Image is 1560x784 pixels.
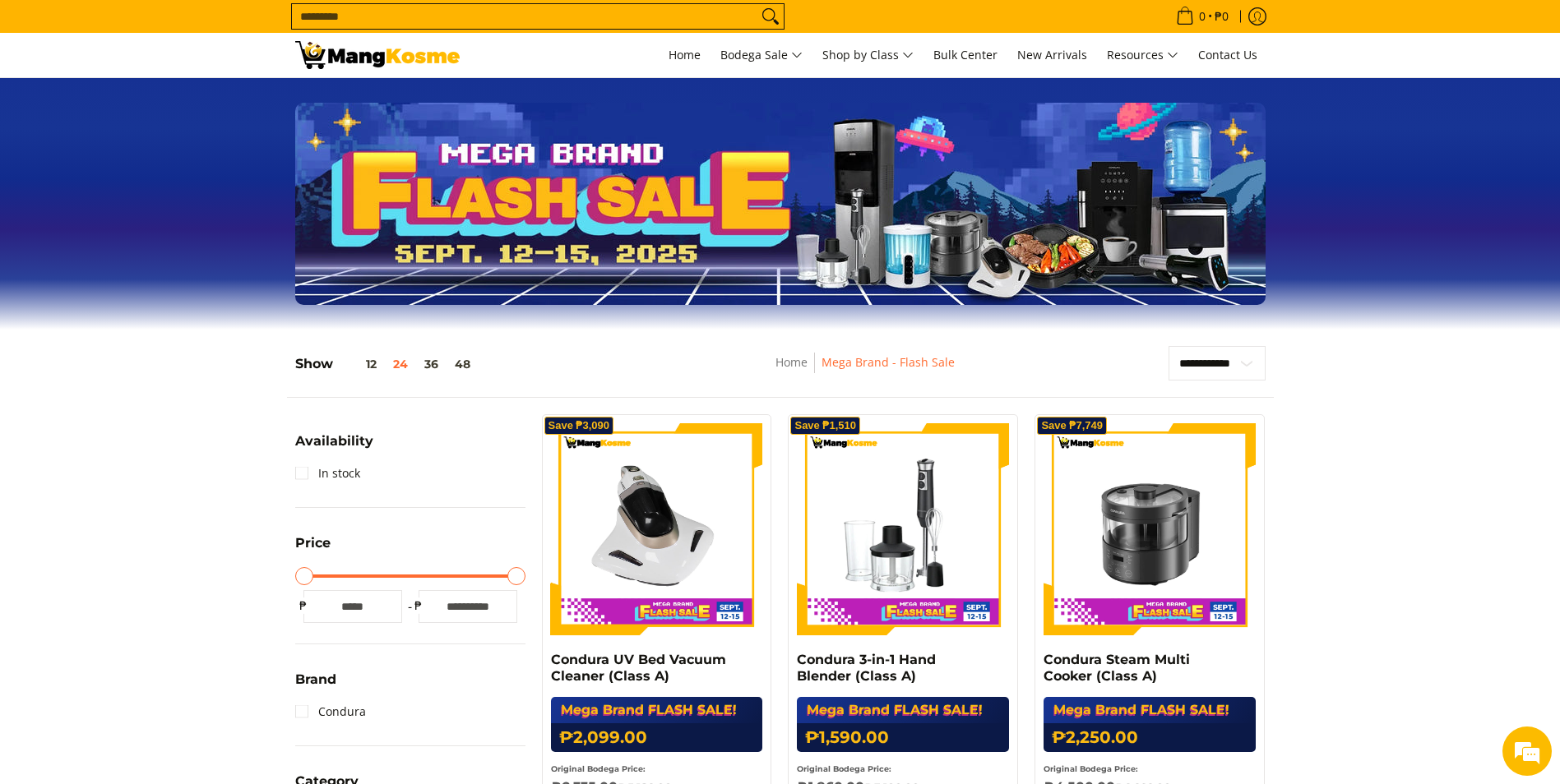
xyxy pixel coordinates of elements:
[333,357,385,371] button: 12
[551,652,726,684] a: Condura UV Bed Vacuum Cleaner (Class A)
[775,354,808,370] a: Home
[295,537,331,562] summary: Open
[447,357,479,371] button: 48
[933,47,998,62] span: Bulk Center
[797,652,936,684] a: Condura 3-in-1 Hand Blender (Class A)
[656,353,1074,390] nav: Breadcrumbs
[295,597,312,614] span: ₱
[295,673,336,686] span: Brand
[549,421,610,431] span: Save ₱3,090
[1009,33,1095,77] a: New Arrivals
[1171,7,1234,25] span: •
[295,356,479,372] h5: Show
[660,33,709,77] a: Home
[797,764,891,773] small: Original Bodega Price:
[794,421,856,431] span: Save ₱1,510
[925,33,1006,77] a: Bulk Center
[476,33,1266,77] nav: Main Menu
[797,723,1009,752] h6: ₱1,590.00
[1017,47,1087,62] span: New Arrivals
[295,435,373,460] summary: Open
[410,597,427,614] span: ₱
[385,357,416,371] button: 24
[1044,652,1190,684] a: Condura Steam Multi Cooker (Class A)
[822,45,914,66] span: Shop by Class
[295,673,336,699] summary: Open
[712,33,811,77] a: Bodega Sale
[1198,47,1257,62] span: Contact Us
[295,699,366,725] a: Condura
[1212,11,1231,22] span: ₱0
[757,4,784,29] button: Search
[1197,11,1208,22] span: 0
[551,423,763,635] img: Condura UV Bed Vacuum Cleaner (Class A)
[295,435,373,448] span: Availability
[720,45,803,66] span: Bodega Sale
[1099,33,1187,77] a: Resources
[416,357,447,371] button: 36
[1107,45,1178,66] span: Resources
[1044,764,1138,773] small: Original Bodega Price:
[1041,421,1103,431] span: Save ₱7,749
[551,723,763,752] h6: ₱2,099.00
[814,33,922,77] a: Shop by Class
[669,47,701,62] span: Home
[822,354,955,370] a: Mega Brand - Flash Sale
[295,537,331,550] span: Price
[1044,723,1256,752] h6: ₱2,250.00
[797,423,1009,635] img: Condura 3-in-1 Hand Blender (Class A)
[295,460,360,487] a: In stock
[295,41,460,69] img: MANG KOSME MEGA BRAND FLASH SALE: September 12-15, 2025 l Mang Kosme
[1190,33,1266,77] a: Contact Us
[1044,423,1256,635] img: Condura Steam Multi Cooker (Class A)
[551,764,646,773] small: Original Bodega Price:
